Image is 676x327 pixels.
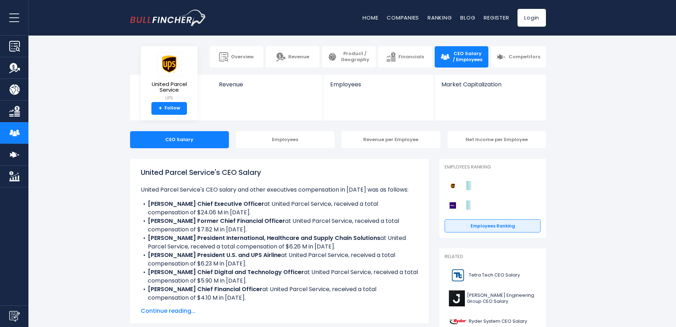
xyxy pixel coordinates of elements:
[323,75,434,100] a: Employees
[236,131,335,148] div: Employees
[445,164,541,170] p: Employees Ranking
[363,14,378,21] a: Home
[469,272,520,278] span: Tetra Tech CEO Salary
[146,81,192,93] span: United Parcel Service
[219,81,316,88] span: Revenue
[130,10,206,26] a: Go to homepage
[467,293,536,305] span: [PERSON_NAME] Engineering Group CEO Salary
[340,51,370,63] span: Product / Geography
[266,46,320,68] a: Revenue
[148,234,380,242] b: [PERSON_NAME] President International, Healthcare and Supply Chain Solutions
[491,46,546,68] a: Competitors
[151,102,187,115] a: +Follow
[148,217,285,225] b: [PERSON_NAME] Former Chief Financial Officer
[398,54,424,60] span: Financials
[210,46,263,68] a: Overview
[146,95,192,101] small: UPS
[148,251,281,259] b: [PERSON_NAME] President U.S. and UPS Airline
[231,54,254,60] span: Overview
[130,10,206,26] img: bullfincher logo
[434,75,545,100] a: Market Capitalization
[146,52,192,102] a: United Parcel Service UPS
[141,217,418,234] li: at United Parcel Service, received a total compensation of $7.82 M in [DATE].
[378,46,432,68] a: Financials
[141,251,418,268] li: at United Parcel Service, received a total compensation of $6.23 M in [DATE].
[141,268,418,285] li: at United Parcel Service, received a total compensation of $5.90 M in [DATE].
[288,54,309,60] span: Revenue
[428,14,452,21] a: Ranking
[141,200,418,217] li: at United Parcel Service, received a total compensation of $24.06 M in [DATE].
[449,267,467,283] img: TTEK logo
[441,81,538,88] span: Market Capitalization
[445,266,541,285] a: Tetra Tech CEO Salary
[448,201,457,210] img: FedEx Corporation competitors logo
[469,318,527,325] span: Ryder System CEO Salary
[517,9,546,27] a: Login
[447,131,546,148] div: Net Income per Employee
[330,81,426,88] span: Employees
[141,285,418,302] li: at United Parcel Service, received a total compensation of $4.10 M in [DATE].
[342,131,440,148] div: Revenue per Employee
[212,75,323,100] a: Revenue
[141,167,418,178] h1: United Parcel Service's CEO Salary
[452,51,483,63] span: CEO Salary / Employees
[141,186,418,194] p: United Parcel Service's CEO salary and other executives compensation in [DATE] was as follows:
[445,219,541,233] a: Employees Ranking
[448,181,457,191] img: United Parcel Service competitors logo
[509,54,540,60] span: Competitors
[148,268,304,276] b: [PERSON_NAME] Chief Digital and Technology Officer
[435,46,488,68] a: CEO Salary / Employees
[148,285,262,293] b: [PERSON_NAME] Chief Financial Officer
[141,234,418,251] li: at United Parcel Service, received a total compensation of $6.26 M in [DATE].
[460,14,475,21] a: Blog
[322,46,376,68] a: Product / Geography
[148,200,264,208] b: [PERSON_NAME] Chief Executive Officer
[141,307,418,315] span: Continue reading...
[130,131,229,148] div: CEO Salary
[445,289,541,308] a: [PERSON_NAME] Engineering Group CEO Salary
[159,105,162,112] strong: +
[484,14,509,21] a: Register
[387,14,419,21] a: Companies
[449,290,465,306] img: J logo
[445,254,541,260] p: Related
